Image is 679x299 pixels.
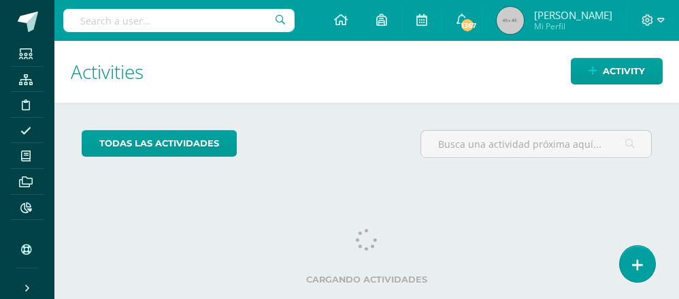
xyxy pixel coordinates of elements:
span: Activity [603,59,645,84]
input: Search a user… [63,9,295,32]
input: Busca una actividad próxima aquí... [421,131,651,157]
a: Activity [571,58,663,84]
a: todas las Actividades [82,130,237,157]
span: Mi Perfil [534,20,612,32]
img: 45x45 [497,7,524,34]
span: 1367 [460,18,475,33]
span: [PERSON_NAME] [534,8,612,22]
h1: Activities [71,41,663,103]
label: Cargando actividades [82,274,652,285]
